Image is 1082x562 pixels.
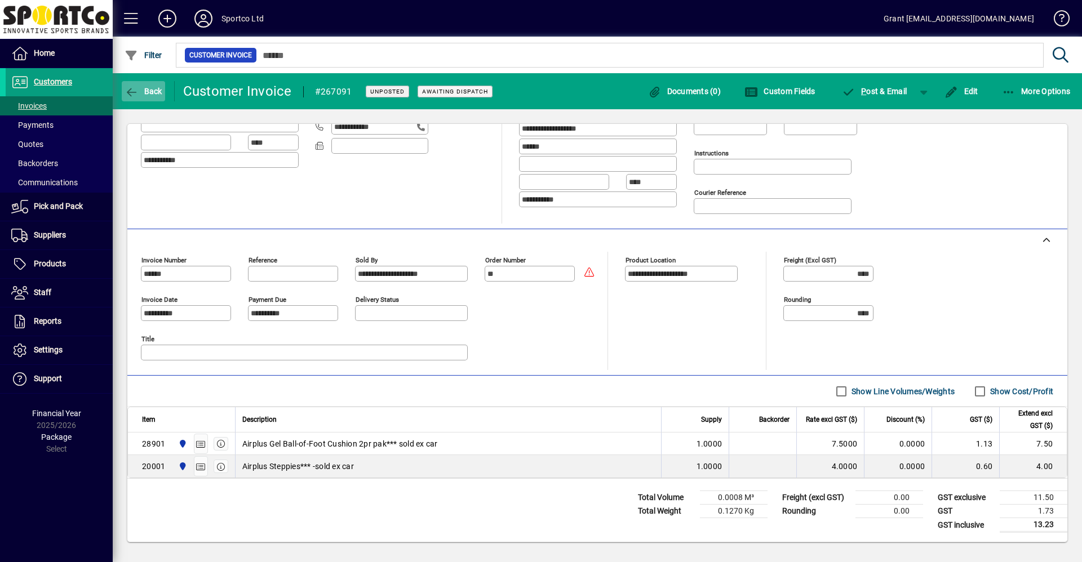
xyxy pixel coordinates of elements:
td: 0.0000 [864,455,932,478]
span: Item [142,413,156,426]
span: ost & Email [842,87,907,96]
mat-label: Sold by [356,256,378,264]
mat-label: Payment due [249,296,286,304]
span: GST ($) [970,413,992,426]
mat-label: Invoice date [141,296,178,304]
button: Filter [122,45,165,65]
span: Airplus Gel Ball-of-Foot Cushion 2pr pak*** sold ex car [242,438,438,449]
td: 13.23 [1000,518,1067,532]
span: Quotes [11,140,43,149]
div: Grant [EMAIL_ADDRESS][DOMAIN_NAME] [884,10,1034,28]
td: 1.73 [1000,505,1067,518]
span: Supply [701,413,722,426]
mat-label: Order number [485,256,526,264]
td: 0.00 [855,491,923,505]
div: #267091 [315,83,352,101]
a: Home [6,39,113,68]
td: 4.00 [999,455,1067,478]
td: Freight (excl GST) [777,491,855,505]
span: More Options [1002,87,1071,96]
td: 1.13 [932,432,999,455]
td: Total Volume [632,491,700,505]
span: Documents (0) [648,87,721,96]
mat-label: Reference [249,256,277,264]
a: Invoices [6,96,113,115]
span: Pick and Pack [34,202,83,211]
button: Documents (0) [645,81,724,101]
span: Back [125,87,162,96]
button: Back [122,81,165,101]
span: Filter [125,51,162,60]
mat-label: Invoice number [141,256,187,264]
span: Support [34,374,62,383]
a: Communications [6,173,113,192]
span: Sportco Ltd Warehouse [175,460,188,472]
div: 4.0000 [804,461,857,472]
span: Customer Invoice [189,50,252,61]
a: Staff [6,279,113,307]
td: 0.60 [932,455,999,478]
button: Add [149,8,185,29]
td: Total Weight [632,505,700,518]
a: Settings [6,336,113,364]
button: More Options [999,81,1074,101]
td: 0.0008 M³ [700,491,768,505]
span: Rate excl GST ($) [806,413,857,426]
span: Awaiting Dispatch [422,88,488,95]
span: Sportco Ltd Warehouse [175,438,188,450]
td: 0.00 [855,505,923,518]
td: 7.50 [999,432,1067,455]
span: Payments [11,121,54,130]
button: Profile [185,8,221,29]
mat-label: Title [141,335,154,343]
td: Rounding [777,505,855,518]
div: 20001 [142,461,165,472]
span: Products [34,259,66,268]
span: Unposted [370,88,405,95]
div: 7.5000 [804,438,857,449]
app-page-header-button: Back [113,81,175,101]
span: P [861,87,866,96]
td: 0.1270 Kg [700,505,768,518]
mat-label: Courier Reference [694,189,746,197]
a: Knowledge Base [1045,2,1068,39]
td: 11.50 [1000,491,1067,505]
span: Settings [34,345,63,354]
span: Custom Fields [744,87,815,96]
div: 28901 [142,438,165,449]
span: Backorders [11,159,58,168]
label: Show Line Volumes/Weights [849,386,955,397]
span: Suppliers [34,230,66,239]
a: Reports [6,307,113,336]
span: Financial Year [32,409,81,418]
mat-label: Instructions [694,149,729,157]
span: 1.0000 [697,438,722,449]
div: Sportco Ltd [221,10,264,28]
mat-label: Rounding [784,296,811,304]
mat-label: Delivery status [356,296,399,304]
span: Extend excl GST ($) [1006,407,1053,432]
td: GST exclusive [932,491,1000,505]
td: 0.0000 [864,432,932,455]
span: Package [41,432,72,441]
span: Staff [34,288,51,297]
button: Custom Fields [742,81,818,101]
td: GST inclusive [932,518,1000,532]
span: Customers [34,77,72,86]
label: Show Cost/Profit [988,386,1053,397]
span: Invoices [11,101,47,110]
a: Pick and Pack [6,193,113,221]
a: Payments [6,115,113,135]
a: Suppliers [6,221,113,249]
span: Discount (%) [886,413,925,426]
a: Products [6,250,113,278]
a: Quotes [6,135,113,154]
button: Post & Email [836,81,913,101]
span: Airplus Steppies*** -sold ex car [242,461,354,472]
span: 1.0000 [697,461,722,472]
a: Backorders [6,154,113,173]
button: Edit [942,81,981,101]
span: Backorder [759,413,790,426]
span: Description [242,413,277,426]
mat-label: Freight (excl GST) [784,256,836,264]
